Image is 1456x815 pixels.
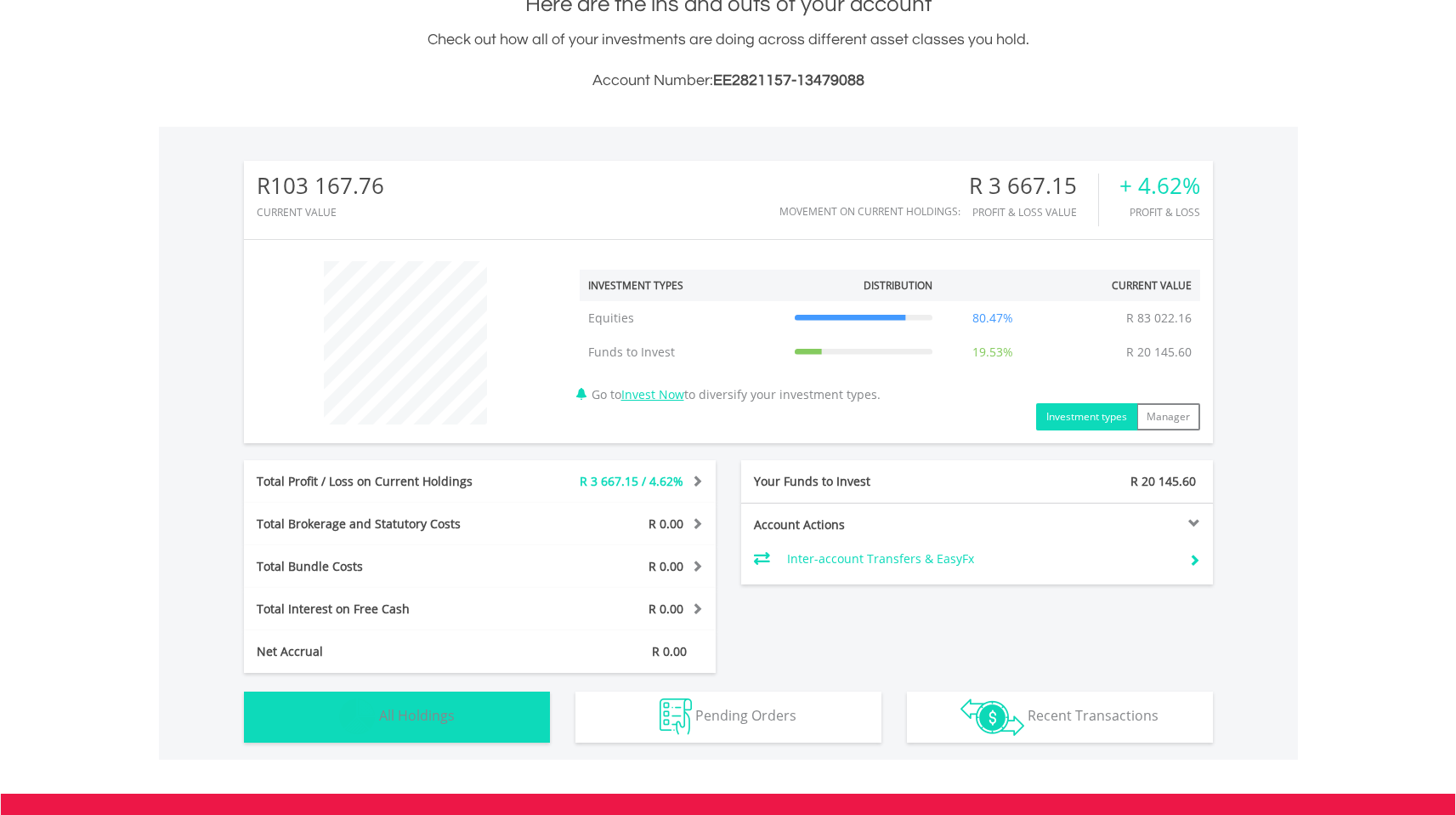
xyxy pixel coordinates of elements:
[567,253,1213,430] div: Go to to diversify your investment types.
[1118,335,1200,369] td: R 20 145.60
[379,706,455,725] span: All Holdings
[580,335,786,369] td: Funds to Invest
[580,301,786,335] td: Equities
[649,516,683,532] span: R 0.00
[741,473,977,490] div: Your Funds to Invest
[244,558,519,575] div: Total Bundle Costs
[960,698,1024,736] img: transactions-zar-wht.png
[575,692,881,743] button: Pending Orders
[741,516,977,533] div: Account Actions
[1118,301,1200,335] td: R 83 022.16
[244,516,519,533] div: Total Brokerage and Statutory Costs
[969,174,1098,198] div: R 3 667.15
[1119,207,1200,218] div: Profit & Loss
[649,558,683,574] span: R 0.00
[244,473,519,490] div: Total Profit / Loss on Current Holdings
[1136,403,1200,430] button: Manager
[864,278,932,293] div: Distribution
[244,643,519,660] div: Net Accrual
[649,601,683,617] span: R 0.00
[941,301,1045,335] td: 80.47%
[652,643,687,659] span: R 0.00
[787,546,1176,572] td: Inter-account Transfers & EasyFx
[907,692,1213,743] button: Recent Transactions
[257,207,384,218] div: CURRENT VALUE
[580,270,786,301] th: Investment Types
[941,335,1045,369] td: 19.53%
[713,72,864,88] span: EE2821157-13479088
[1028,706,1159,725] span: Recent Transactions
[660,698,692,735] img: pending_instructions-wht.png
[244,692,550,743] button: All Holdings
[969,207,1098,218] div: Profit & Loss Value
[1130,473,1196,489] span: R 20 145.60
[779,206,960,217] div: Movement on Current Holdings:
[244,601,519,618] div: Total Interest on Free Cash
[580,473,683,489] span: R 3 667.15 / 4.62%
[621,386,684,402] a: Invest Now
[339,698,376,735] img: holdings-wht.png
[1036,403,1137,430] button: Investment types
[257,174,384,198] div: R103 167.76
[244,28,1213,93] div: Check out how all of your investments are doing across different asset classes you hold.
[695,706,796,725] span: Pending Orders
[1045,270,1200,301] th: Current Value
[1119,174,1200,198] div: + 4.62%
[244,69,1213,93] h3: Account Number:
